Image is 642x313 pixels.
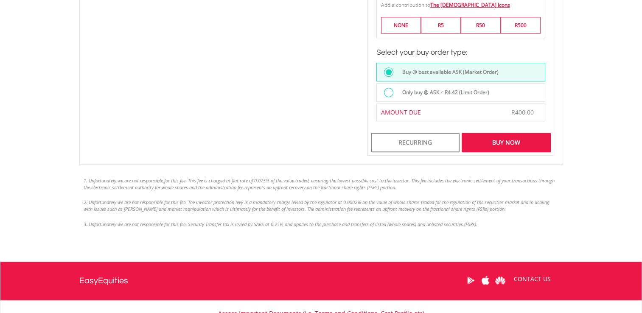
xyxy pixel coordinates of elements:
[84,177,559,190] li: 1. Unfortunately we are not responsible for this fee. This fee is charged at flat rate of 0.075% ...
[463,267,478,293] a: Google Play
[84,221,559,228] li: 3. Unfortunately we are not responsible for this fee. Security Transfer tax is levied by SARS at ...
[371,133,460,152] div: Recurring
[511,108,534,116] span: R400.00
[501,17,541,34] label: R500
[462,133,550,152] div: Buy Now
[381,108,421,116] span: AMOUNT DUE
[84,199,559,212] li: 2. Unfortunately we are not responsible for this fee. The investor protection levy is a mandatory...
[508,267,557,291] a: CONTACT US
[461,17,501,34] label: R50
[79,262,128,300] a: EasyEquities
[430,1,510,8] a: The [DEMOGRAPHIC_DATA] Icons
[376,47,545,59] h3: Select your buy order type:
[397,67,499,77] label: Buy @ best available ASK (Market Order)
[381,17,421,34] label: NONE
[478,267,493,293] a: Apple
[493,267,508,293] a: Huawei
[397,88,489,97] label: Only buy @ ASK ≤ R4.42 (Limit Order)
[421,17,461,34] label: R5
